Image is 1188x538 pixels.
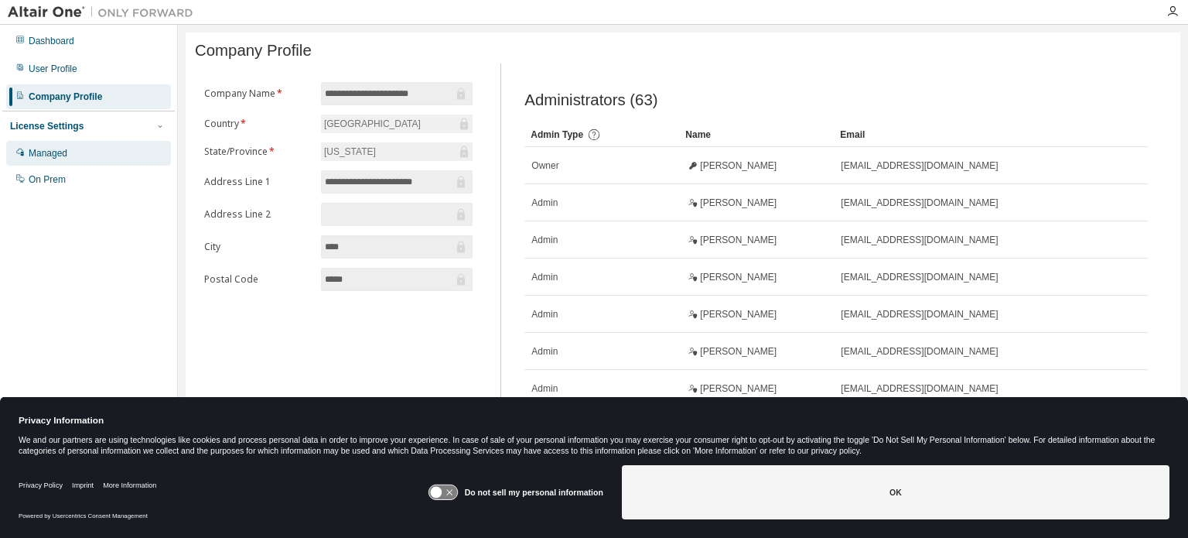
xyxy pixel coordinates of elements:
span: Admin [531,234,558,246]
span: [PERSON_NAME] [700,345,777,358]
span: [PERSON_NAME] [700,271,777,283]
span: [PERSON_NAME] [700,308,777,320]
span: [EMAIL_ADDRESS][DOMAIN_NAME] [841,271,998,283]
div: License Settings [10,120,84,132]
span: [EMAIL_ADDRESS][DOMAIN_NAME] [841,308,998,320]
label: Country [204,118,312,130]
div: On Prem [29,173,66,186]
div: Email [840,122,1099,147]
div: Company Profile [29,91,102,103]
label: Postal Code [204,273,312,286]
label: Address Line 1 [204,176,312,188]
label: Company Name [204,87,312,100]
div: [GEOGRAPHIC_DATA] [321,115,473,133]
div: Name [685,122,828,147]
div: Managed [29,147,67,159]
span: Admin [531,271,558,283]
span: [EMAIL_ADDRESS][DOMAIN_NAME] [841,382,998,395]
span: [EMAIL_ADDRESS][DOMAIN_NAME] [841,345,998,358]
span: Admin [531,308,558,320]
span: Admin [531,197,558,209]
span: [PERSON_NAME] [700,382,777,395]
span: Administrators (63) [524,91,657,109]
span: [EMAIL_ADDRESS][DOMAIN_NAME] [841,197,998,209]
span: Admin [531,345,558,358]
div: User Profile [29,63,77,75]
span: [PERSON_NAME] [700,197,777,209]
label: State/Province [204,146,312,158]
span: [PERSON_NAME] [700,234,777,246]
label: City [204,241,312,253]
div: Dashboard [29,35,74,47]
div: [GEOGRAPHIC_DATA] [322,115,423,132]
span: [PERSON_NAME] [700,159,777,172]
span: Admin Type [531,129,583,140]
span: Company Profile [195,42,312,60]
span: Admin [531,382,558,395]
label: Address Line 2 [204,208,312,221]
span: [EMAIL_ADDRESS][DOMAIN_NAME] [841,159,998,172]
div: [US_STATE] [322,143,378,160]
img: Altair One [8,5,201,20]
div: [US_STATE] [321,142,473,161]
span: [EMAIL_ADDRESS][DOMAIN_NAME] [841,234,998,246]
span: Owner [531,159,558,172]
